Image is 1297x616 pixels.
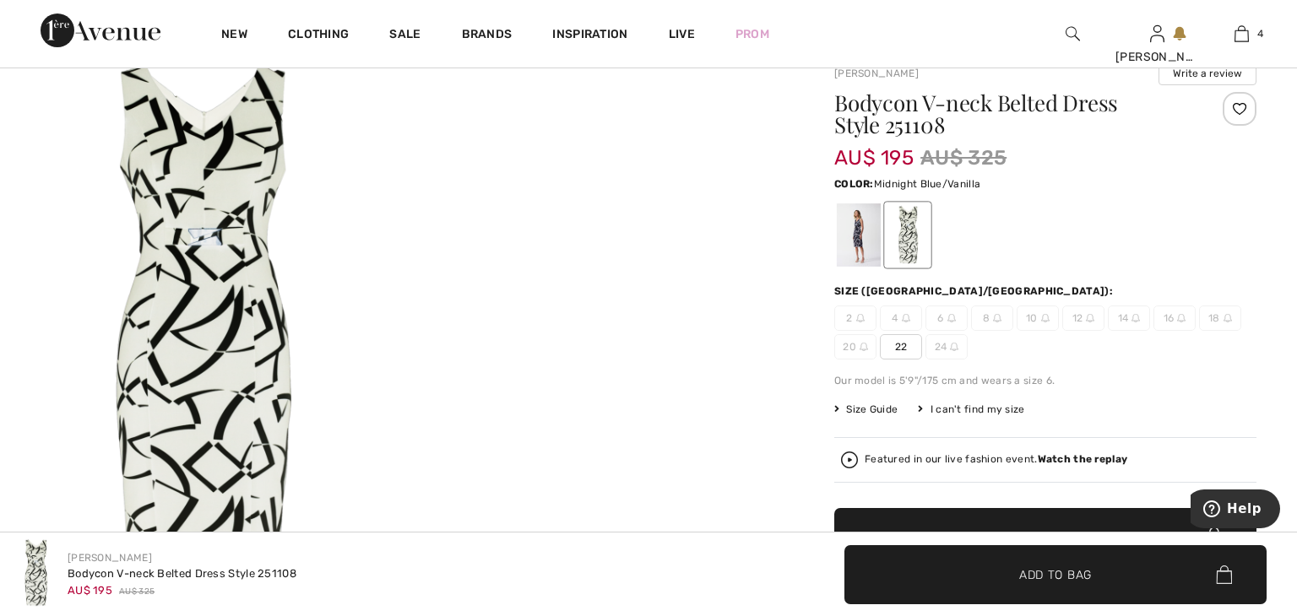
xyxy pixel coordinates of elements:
span: 24 [925,334,968,359]
img: ring-m.svg [1177,314,1186,322]
a: 4 [1200,24,1283,44]
span: 18 [1199,305,1241,331]
img: ring-m.svg [860,343,868,351]
strong: Watch the replay [1038,453,1128,465]
span: Color: [834,178,874,190]
span: 16 [1153,305,1196,331]
span: 10 [1017,305,1059,331]
span: Inspiration [552,27,627,45]
span: 6 [925,305,968,331]
img: ring-m.svg [1041,314,1050,322]
a: Brands [462,27,513,45]
img: ring-m.svg [1224,314,1232,322]
video: Your browser does not support the video tag. [397,41,794,240]
span: AU$ 325 [920,143,1007,173]
img: ring-m.svg [950,343,958,351]
div: Vanilla/Midnight Blue [886,203,930,267]
div: Size ([GEOGRAPHIC_DATA]/[GEOGRAPHIC_DATA]): [834,284,1116,299]
a: [PERSON_NAME] [68,552,152,564]
span: AU$ 325 [119,586,155,598]
span: 8 [971,305,1013,331]
div: Our model is 5'9"/175 cm and wears a size 6. [834,373,1256,388]
img: Watch the replay [841,451,858,468]
a: Sign In [1150,25,1164,41]
img: ring-m.svg [1086,314,1094,322]
span: 12 [1062,305,1104,331]
span: Add to Bag [1009,529,1082,547]
div: I can't find my size [918,402,1024,417]
img: Bag.svg [1216,565,1232,584]
img: My Info [1150,24,1164,44]
a: Prom [735,25,769,43]
span: 20 [834,334,876,359]
span: Add to Bag [1019,565,1092,583]
span: Size Guide [834,402,898,417]
button: Write a review [1159,62,1256,85]
button: Add to Bag [834,508,1256,567]
img: ring-m.svg [902,314,910,322]
a: Clothing [288,27,349,45]
img: Bodycon V-Neck Belted Dress Style 251108 [10,537,61,613]
img: 1ère Avenue [41,14,160,47]
span: AU$ 195 [834,129,914,170]
img: ring-m.svg [1131,314,1140,322]
span: 4 [1257,26,1263,41]
span: 4 [880,305,922,331]
div: Midnight Blue/Vanilla [837,203,881,267]
a: New [221,27,247,45]
img: search the website [1066,24,1080,44]
img: My Bag [1235,24,1249,44]
button: Add to Bag [844,545,1267,604]
span: Midnight Blue/Vanilla [874,178,980,190]
img: ring-m.svg [993,314,1001,322]
img: ring-m.svg [856,314,865,322]
span: 2 [834,305,876,331]
div: [PERSON_NAME] [1115,48,1198,66]
div: Bodycon V-neck Belted Dress Style 251108 [68,565,296,582]
span: 14 [1108,305,1150,331]
div: Featured in our live fashion event. [865,454,1127,465]
span: 22 [880,334,922,359]
a: [PERSON_NAME] [834,68,919,79]
span: AU$ 195 [68,584,112,597]
iframe: Opens a widget where you can find more information [1191,489,1280,532]
h1: Bodycon V-neck Belted Dress Style 251108 [834,92,1186,136]
img: ring-m.svg [947,314,956,322]
a: Sale [389,27,421,45]
a: Live [669,25,695,43]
